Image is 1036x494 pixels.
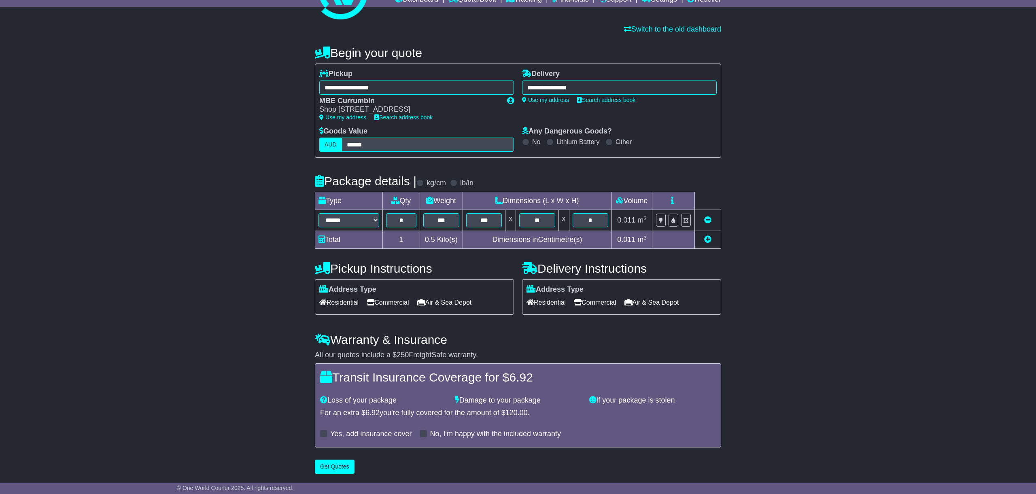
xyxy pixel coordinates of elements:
span: m [637,216,647,224]
div: Damage to your package [451,396,586,405]
label: kg/cm [427,179,446,188]
label: Address Type [319,285,376,294]
td: x [558,210,569,231]
span: 0.011 [617,216,635,224]
label: Yes, add insurance cover [330,430,412,439]
label: Delivery [522,70,560,78]
span: 6.92 [509,371,533,384]
div: Shop [STREET_ADDRESS] [319,105,499,114]
h4: Delivery Instructions [522,262,721,275]
td: Kilo(s) [420,231,463,249]
label: Other [616,138,632,146]
a: Search address book [374,114,433,121]
sup: 3 [643,215,647,221]
td: Volume [611,192,652,210]
div: For an extra $ you're fully covered for the amount of $ . [320,409,716,418]
h4: Transit Insurance Coverage for $ [320,371,716,384]
span: Air & Sea Depot [624,296,679,309]
span: Residential [526,296,566,309]
a: Remove this item [704,216,711,224]
td: 1 [383,231,420,249]
span: m [637,235,647,244]
td: Qty [383,192,420,210]
a: Add new item [704,235,711,244]
span: Commercial [367,296,409,309]
h4: Package details | [315,174,416,188]
label: AUD [319,138,342,152]
label: No, I'm happy with the included warranty [430,430,561,439]
td: Total [315,231,383,249]
td: Dimensions (L x W x H) [463,192,611,210]
div: If your package is stolen [585,396,720,405]
span: 250 [397,351,409,359]
h4: Begin your quote [315,46,721,59]
label: Any Dangerous Goods? [522,127,612,136]
span: © One World Courier 2025. All rights reserved. [177,485,294,491]
td: Type [315,192,383,210]
span: Air & Sea Depot [417,296,472,309]
div: All our quotes include a $ FreightSafe warranty. [315,351,721,360]
h4: Pickup Instructions [315,262,514,275]
label: Lithium Battery [556,138,600,146]
label: Address Type [526,285,584,294]
label: Goods Value [319,127,367,136]
label: Pickup [319,70,352,78]
label: No [532,138,540,146]
span: Residential [319,296,359,309]
span: Commercial [574,296,616,309]
a: Use my address [522,97,569,103]
a: Switch to the old dashboard [624,25,721,33]
button: Get Quotes [315,460,355,474]
div: Loss of your package [316,396,451,405]
a: Search address book [577,97,635,103]
td: x [505,210,516,231]
span: 0.5 [425,235,435,244]
a: Use my address [319,114,366,121]
h4: Warranty & Insurance [315,333,721,346]
td: Weight [420,192,463,210]
span: 6.92 [365,409,380,417]
sup: 3 [643,235,647,241]
td: Dimensions in Centimetre(s) [463,231,611,249]
span: 0.011 [617,235,635,244]
div: MBE Currumbin [319,97,499,106]
label: lb/in [460,179,473,188]
span: 120.00 [505,409,528,417]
